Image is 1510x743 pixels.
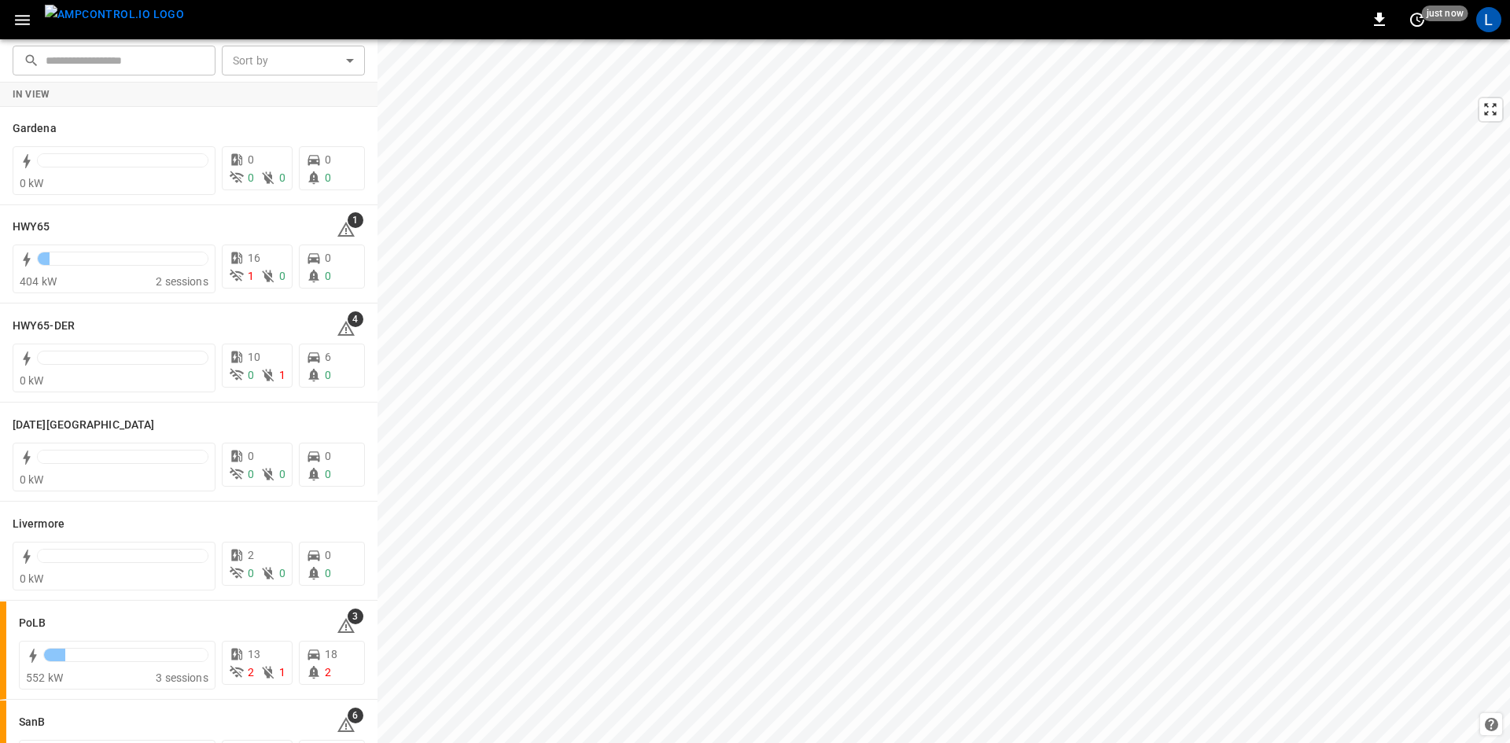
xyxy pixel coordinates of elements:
[248,351,260,363] span: 10
[156,671,208,684] span: 3 sessions
[279,666,285,679] span: 1
[325,648,337,660] span: 18
[13,89,50,100] strong: In View
[348,212,363,228] span: 1
[19,714,45,731] h6: SanB
[248,450,254,462] span: 0
[156,275,208,288] span: 2 sessions
[1476,7,1501,32] div: profile-icon
[13,318,75,335] h6: HWY65-DER
[325,549,331,561] span: 0
[325,468,331,480] span: 0
[45,5,184,24] img: ampcontrol.io logo
[13,417,154,434] h6: Karma Center
[325,153,331,166] span: 0
[279,171,285,184] span: 0
[279,270,285,282] span: 0
[279,567,285,579] span: 0
[20,473,44,486] span: 0 kW
[325,351,331,363] span: 6
[20,275,57,288] span: 404 kW
[325,666,331,679] span: 2
[248,468,254,480] span: 0
[325,171,331,184] span: 0
[325,252,331,264] span: 0
[348,609,363,624] span: 3
[248,270,254,282] span: 1
[248,252,260,264] span: 16
[1405,7,1430,32] button: set refresh interval
[325,270,331,282] span: 0
[248,648,260,660] span: 13
[248,153,254,166] span: 0
[26,671,63,684] span: 552 kW
[279,468,285,480] span: 0
[13,120,57,138] h6: Gardena
[377,39,1510,743] canvas: Map
[20,572,44,585] span: 0 kW
[325,567,331,579] span: 0
[325,450,331,462] span: 0
[325,369,331,381] span: 0
[20,177,44,189] span: 0 kW
[279,369,285,381] span: 1
[348,311,363,327] span: 4
[20,374,44,387] span: 0 kW
[248,549,254,561] span: 2
[13,516,64,533] h6: Livermore
[13,219,50,236] h6: HWY65
[1422,6,1468,21] span: just now
[248,666,254,679] span: 2
[248,567,254,579] span: 0
[248,171,254,184] span: 0
[19,615,46,632] h6: PoLB
[248,369,254,381] span: 0
[348,708,363,723] span: 6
